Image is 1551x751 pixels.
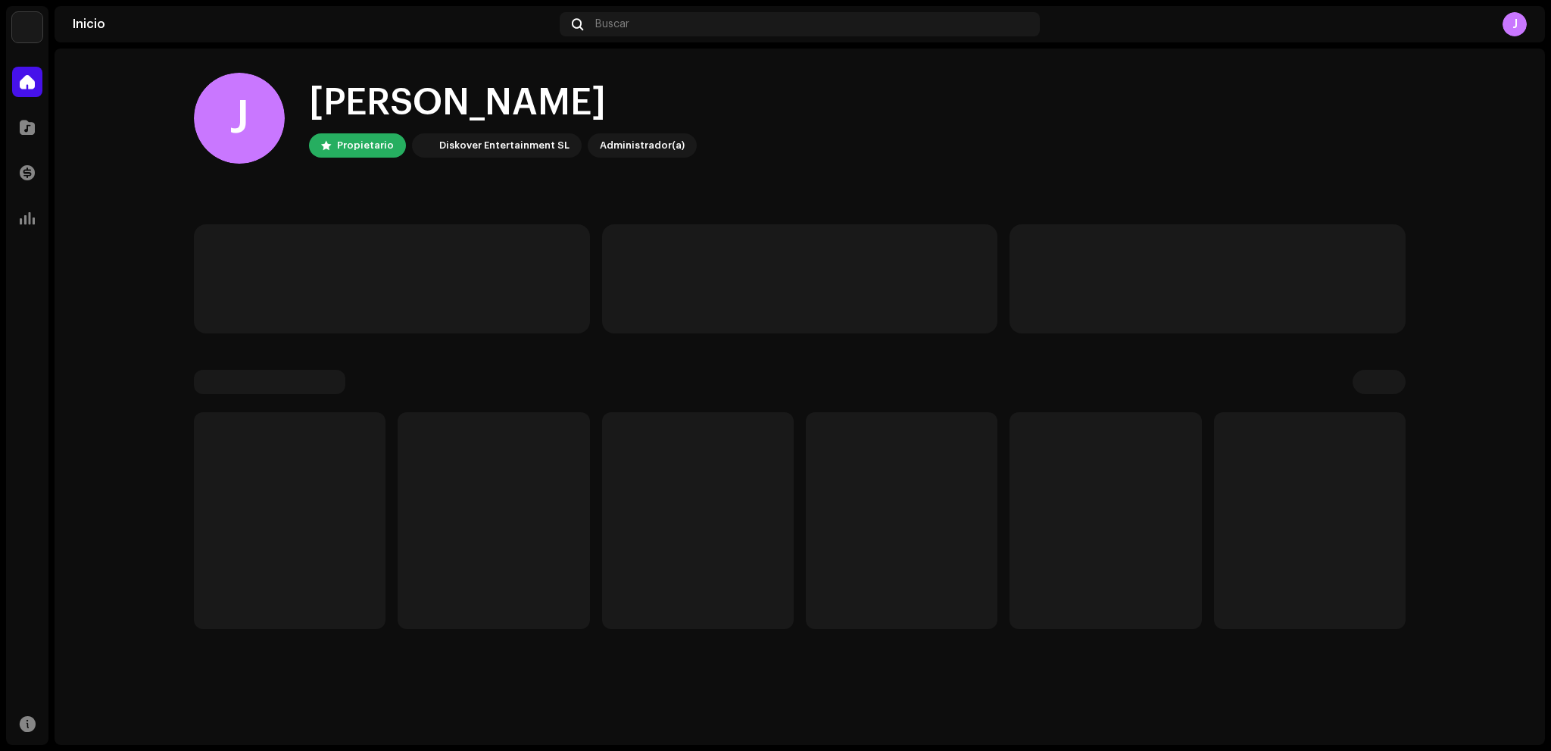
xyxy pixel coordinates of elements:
[415,136,433,155] img: 297a105e-aa6c-4183-9ff4-27133c00f2e2
[73,18,554,30] div: Inicio
[309,79,697,127] div: [PERSON_NAME]
[1503,12,1527,36] div: J
[595,18,629,30] span: Buscar
[12,12,42,42] img: 297a105e-aa6c-4183-9ff4-27133c00f2e2
[439,136,570,155] div: Diskover Entertainment SL
[337,136,394,155] div: Propietario
[194,73,285,164] div: J
[600,136,685,155] div: Administrador(a)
